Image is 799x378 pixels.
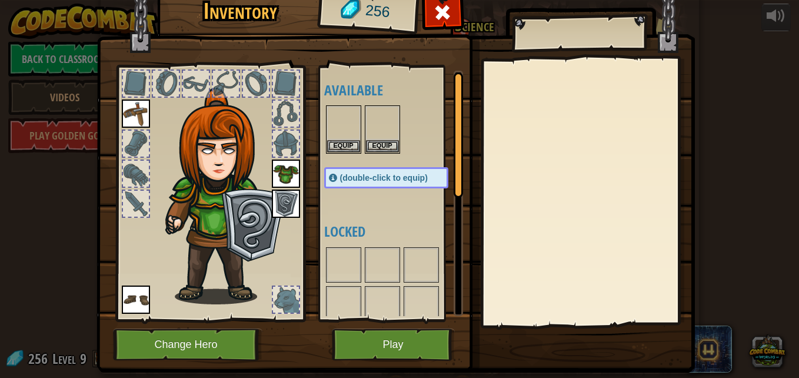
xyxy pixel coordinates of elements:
[324,224,472,239] h4: Locked
[340,173,428,183] span: (double-click to equip)
[160,88,287,304] img: female.png
[332,329,455,361] button: Play
[122,100,150,128] img: portrait.png
[327,140,360,152] button: Equip
[122,286,150,314] img: portrait.png
[113,329,262,361] button: Change Hero
[272,160,300,188] img: portrait.png
[272,190,300,218] img: portrait.png
[366,140,399,152] button: Equip
[324,82,472,98] h4: Available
